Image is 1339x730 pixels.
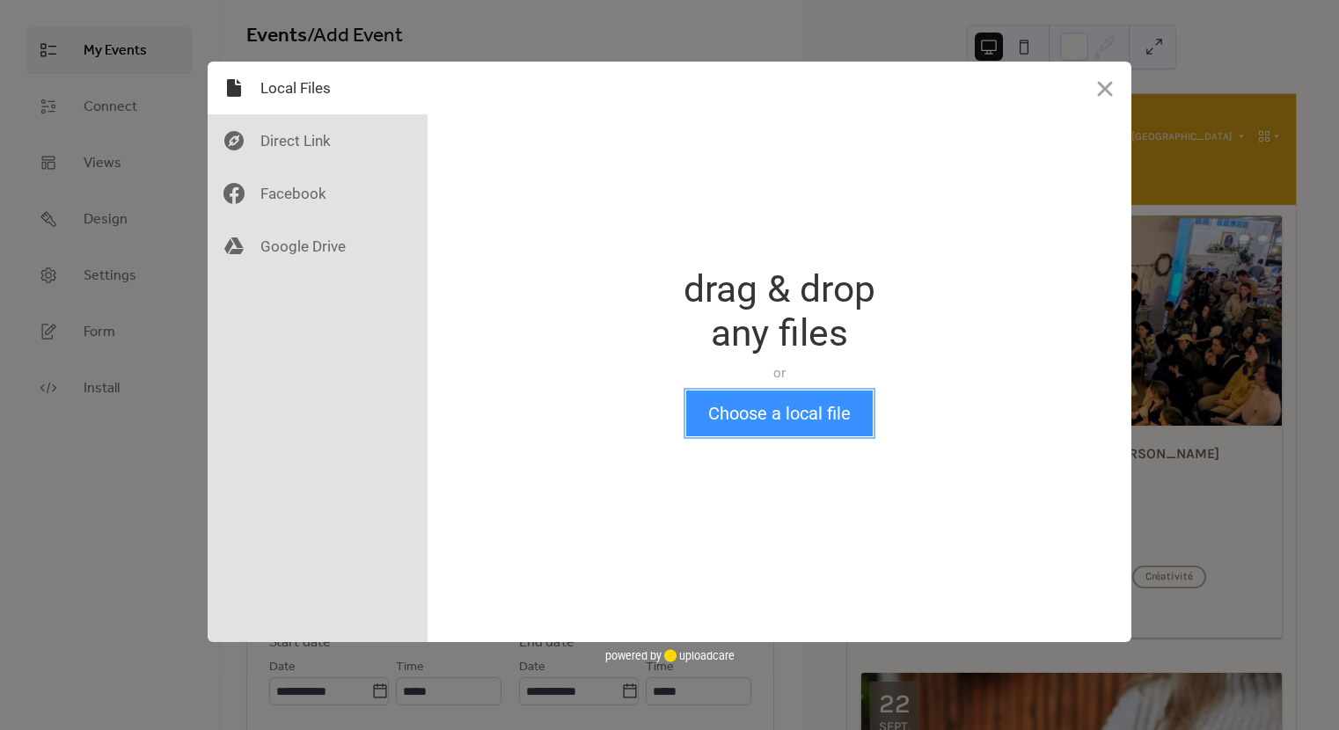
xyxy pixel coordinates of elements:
[684,364,875,382] div: or
[208,114,428,167] div: Direct Link
[208,167,428,220] div: Facebook
[686,391,873,436] button: Choose a local file
[208,62,428,114] div: Local Files
[208,220,428,273] div: Google Drive
[1079,62,1131,114] button: Close
[684,267,875,355] div: drag & drop any files
[662,649,735,662] a: uploadcare
[605,642,735,668] div: powered by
